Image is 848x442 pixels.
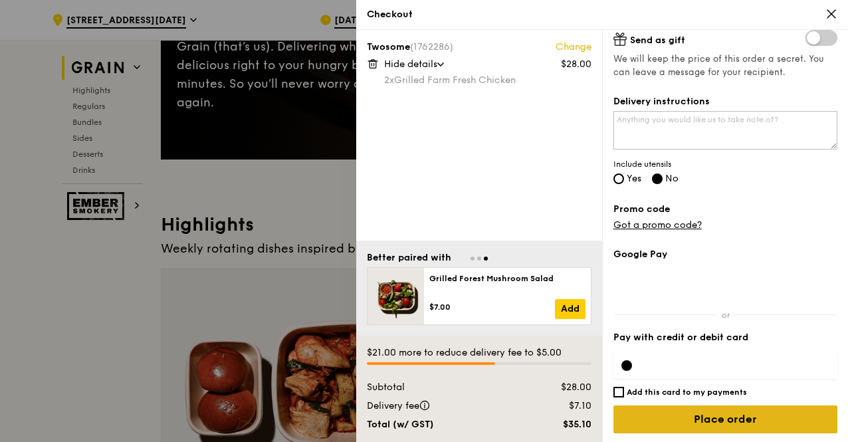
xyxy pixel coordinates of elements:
[429,273,585,284] div: Grilled Forest Mushroom Salad
[359,399,519,413] div: Delivery fee
[519,418,599,431] div: $35.10
[471,257,475,261] span: Go to slide 1
[613,331,837,344] label: Pay with credit or debit card
[643,360,829,371] iframe: Secure card payment input frame
[429,302,555,312] div: $7.00
[359,381,519,394] div: Subtotal
[384,74,394,86] span: 2x
[665,173,679,184] span: No
[367,8,837,21] div: Checkout
[367,41,591,54] div: Twosome
[613,387,624,397] input: Add this card to my payments
[556,41,591,54] a: Change
[613,248,837,261] label: Google Pay
[367,346,591,360] div: $21.00 more to reduce delivery fee to $5.00
[630,35,685,46] span: Send as gift
[613,173,624,184] input: Yes
[627,173,641,184] span: Yes
[519,381,599,394] div: $28.00
[613,219,702,231] a: Got a promo code?
[627,387,747,397] h6: Add this card to my payments
[384,58,437,70] span: Hide details
[555,299,585,319] a: Add
[613,53,837,79] span: We will keep the price of this order a secret. You can leave a message for your recipient.
[477,257,481,261] span: Go to slide 2
[613,159,837,169] span: Include utensils
[613,405,837,433] input: Place order
[561,58,591,71] div: $28.00
[359,418,519,431] div: Total (w/ GST)
[519,399,599,413] div: $7.10
[484,257,488,261] span: Go to slide 3
[384,74,591,87] div: Grilled Farm Fresh Chicken
[367,251,451,265] div: Better paired with
[613,269,837,298] iframe: Secure payment button frame
[410,41,453,53] span: (1762286)
[652,173,663,184] input: No
[613,203,837,216] label: Promo code
[613,95,837,108] label: Delivery instructions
